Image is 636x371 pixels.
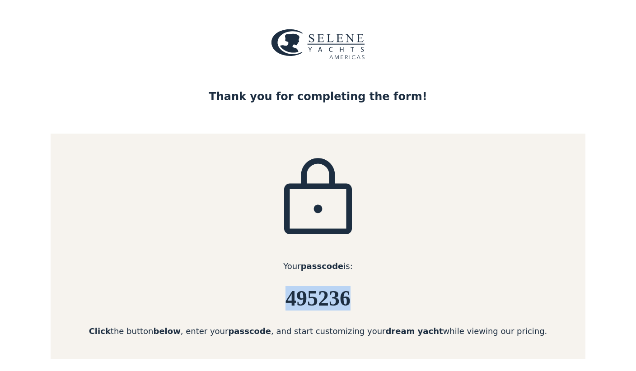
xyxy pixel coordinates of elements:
strong: passcode [301,261,344,271]
strong: dream yacht [385,326,443,336]
div: the button , enter your , and start customizing your while viewing our pricing. [51,325,585,337]
h6: 495236 [51,287,585,311]
strong: Click [89,326,111,336]
img: logo [271,29,365,60]
div: Your is: [51,260,585,272]
strong: below [154,326,181,336]
div: Thank you for completing the form! [209,88,427,105]
img: icon [273,155,363,246]
strong: passcode [228,326,271,336]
